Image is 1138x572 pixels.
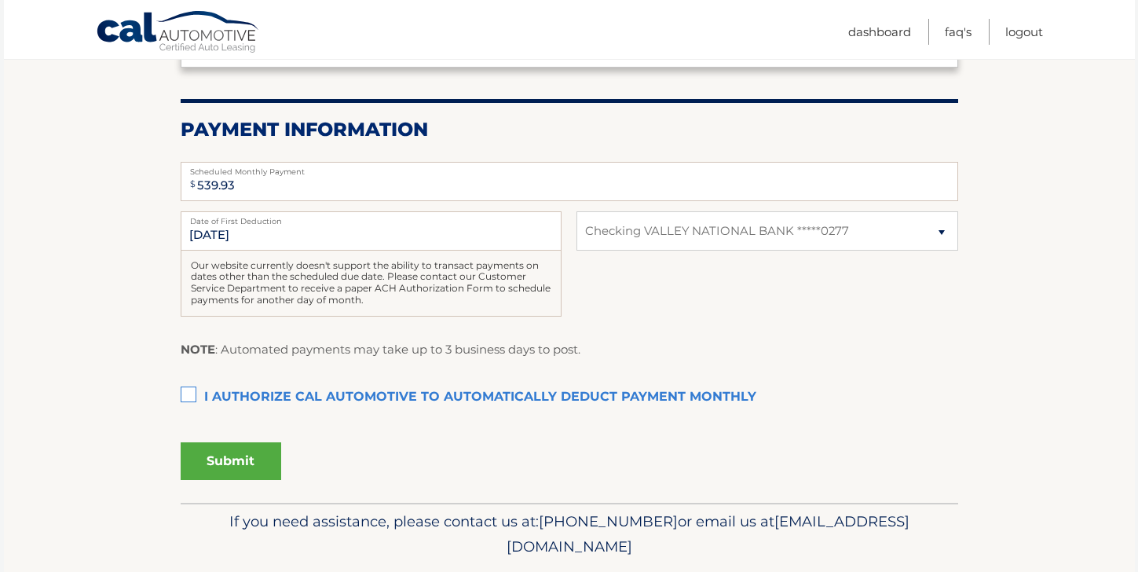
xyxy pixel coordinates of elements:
[191,509,948,559] p: If you need assistance, please contact us at: or email us at
[945,19,972,45] a: FAQ's
[507,512,909,555] span: [EMAIL_ADDRESS][DOMAIN_NAME]
[181,162,958,201] input: Payment Amount
[181,162,958,174] label: Scheduled Monthly Payment
[181,342,215,357] strong: NOTE
[181,211,562,251] input: Payment Date
[848,19,911,45] a: Dashboard
[96,10,261,56] a: Cal Automotive
[1005,19,1043,45] a: Logout
[181,118,958,141] h2: Payment Information
[185,167,200,202] span: $
[181,382,958,413] label: I authorize cal automotive to automatically deduct payment monthly
[539,512,678,530] span: [PHONE_NUMBER]
[181,339,580,360] p: : Automated payments may take up to 3 business days to post.
[181,251,562,317] div: Our website currently doesn't support the ability to transact payments on dates other than the sc...
[181,442,281,480] button: Submit
[181,211,562,224] label: Date of First Deduction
